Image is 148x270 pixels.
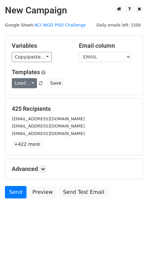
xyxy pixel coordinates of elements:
button: Save [47,78,64,88]
a: ACI WGD POD Challenge [34,23,86,27]
a: Load... [12,78,37,88]
small: Google Sheet: [5,23,86,27]
span: Daily emails left: 1500 [94,22,143,29]
small: [EMAIL_ADDRESS][DOMAIN_NAME] [12,124,85,128]
a: Send [5,186,27,198]
h5: 425 Recipients [12,105,136,112]
h5: Advanced [12,165,136,173]
a: Send Test Email [59,186,108,198]
h5: Email column [79,42,136,49]
h2: New Campaign [5,5,143,16]
a: +422 more [12,140,42,148]
a: Daily emails left: 1500 [94,23,143,27]
small: [EMAIL_ADDRESS][DOMAIN_NAME] [12,131,85,136]
iframe: Chat Widget [115,239,148,270]
a: Templates [12,69,40,76]
small: [EMAIL_ADDRESS][DOMAIN_NAME] [12,116,85,121]
a: Preview [28,186,57,198]
h5: Variables [12,42,69,49]
a: Copy/paste... [12,52,52,62]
